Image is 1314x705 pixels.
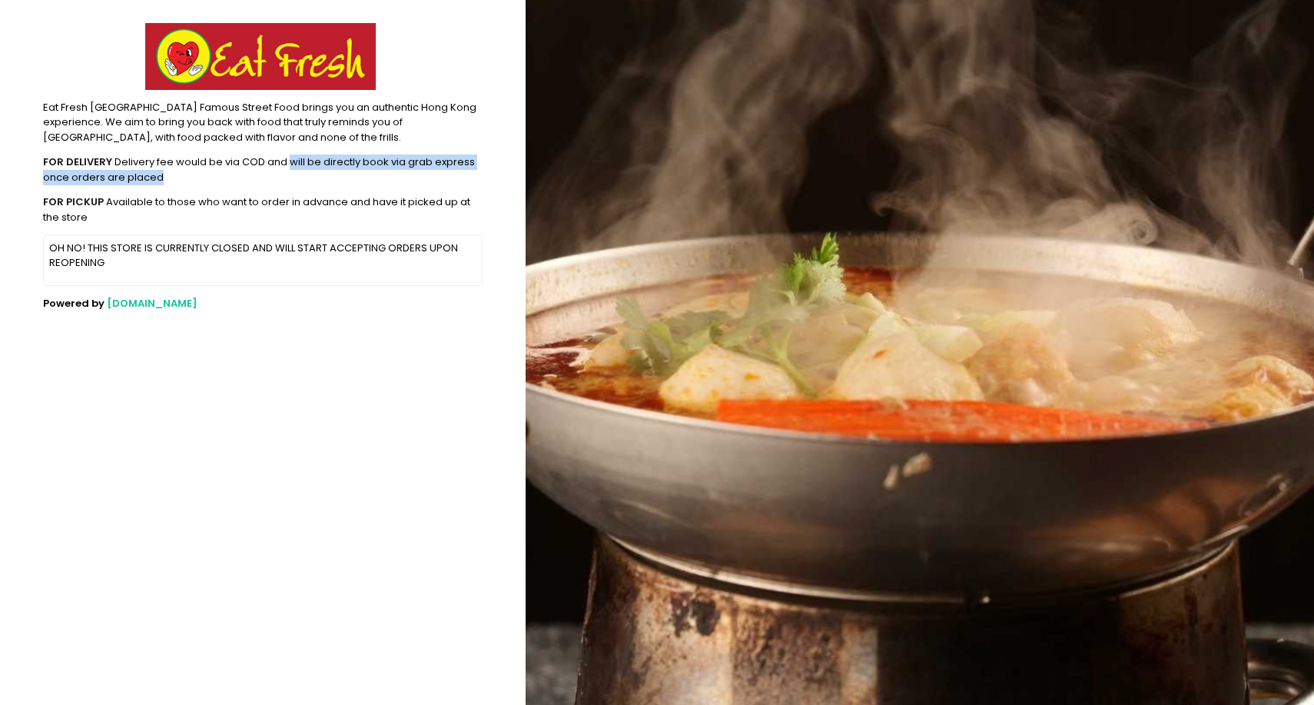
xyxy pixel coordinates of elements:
div: Powered by [43,296,483,311]
b: FOR PICKUP [43,195,104,209]
p: OH NO! THIS STORE IS CURRENTLY CLOSED AND WILL START ACCEPTING ORDERS UPON REOPENING [49,241,477,271]
a: [DOMAIN_NAME] [107,296,197,311]
div: Eat Fresh [GEOGRAPHIC_DATA] Famous Street Food brings you an authentic Hong Kong experience. We a... [43,100,483,145]
div: Delivery fee would be via COD and will be directly book via grab express once orders are placed [43,155,483,185]
img: Eat Fresh [145,23,376,90]
b: FOR DELIVERY [43,155,112,169]
div: Available to those who want to order in advance and have it picked up at the store [43,195,483,224]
